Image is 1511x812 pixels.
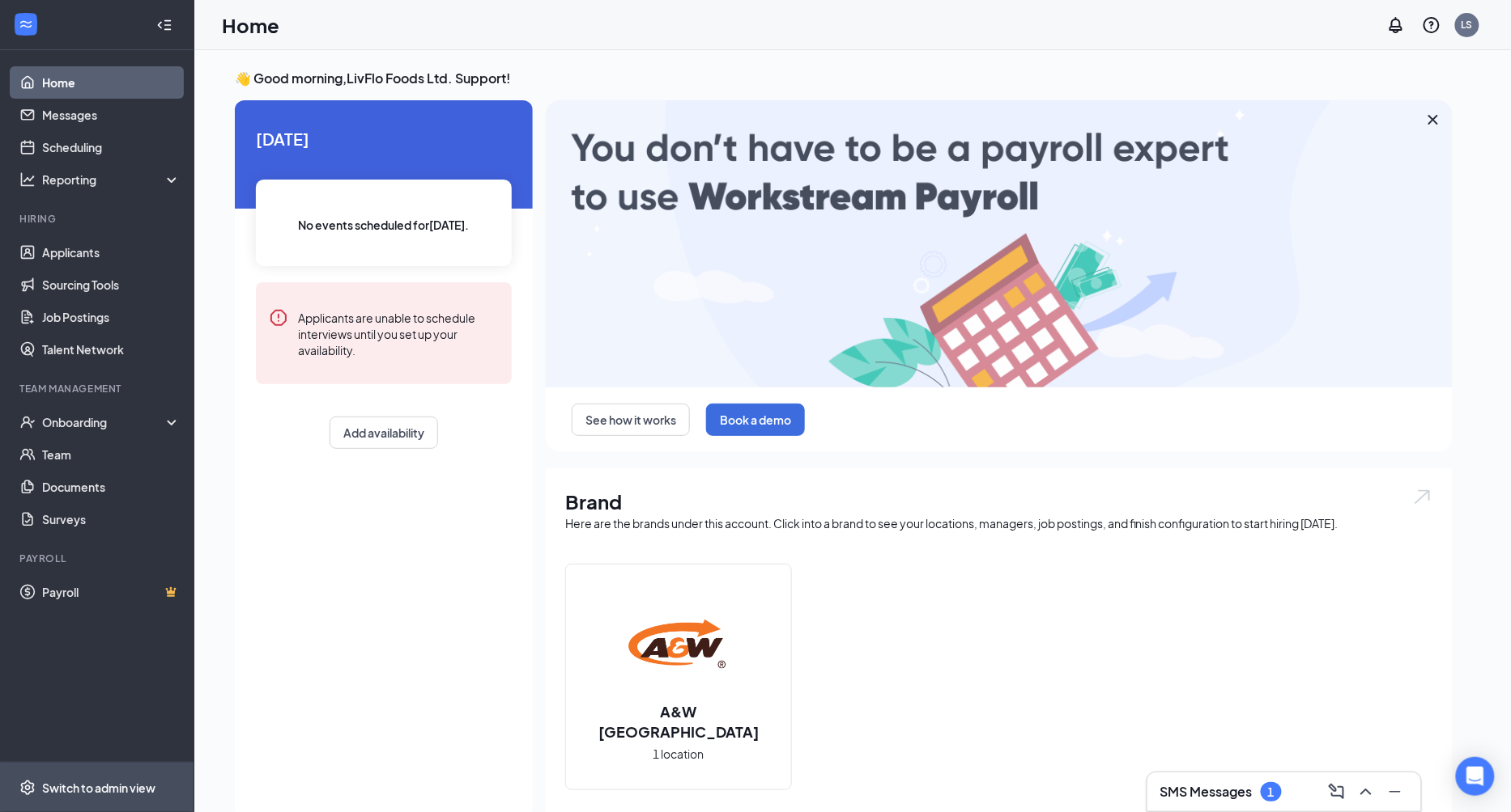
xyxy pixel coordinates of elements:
div: Onboarding [42,414,167,430]
button: Add availability [330,417,438,449]
span: 1 location [653,745,704,763]
svg: Minimize [1385,782,1405,801]
div: Applicants are unable to schedule interviews until you set up your availability. [298,308,499,358]
button: ComposeMessage [1324,779,1350,805]
div: LS [1462,18,1473,32]
a: Surveys [42,503,181,535]
h1: Home [222,11,279,39]
svg: Analysis [19,171,36,188]
a: Documents [42,471,181,503]
a: Talent Network [42,333,181,366]
a: Home [42,66,181,99]
a: Job Postings [42,301,181,333]
svg: ComposeMessage [1327,782,1347,801]
a: Scheduling [42,131,181,163]
div: Hiring [19,212,177,226]
svg: Notifications [1386,15,1406,35]
div: Team Management [19,382,177,395]
img: payroll-large.gif [546,100,1453,387]
svg: WorkstreamLogo [18,16,34,32]
h3: 👋 Good morning, LivFlo Foods Ltd. Support ! [235,70,1453,87]
svg: QuestionInfo [1422,15,1441,35]
div: Here are the brands under this account. Click into a brand to see your locations, managers, job p... [565,515,1433,531]
h2: A&W [GEOGRAPHIC_DATA] [566,701,791,742]
button: ChevronUp [1353,779,1379,805]
a: Applicants [42,236,181,269]
svg: Cross [1424,110,1443,129]
img: A&W Canada [627,591,730,695]
svg: ChevronUp [1356,782,1376,801]
h1: Brand [565,488,1433,515]
div: Switch to admin view [42,780,155,796]
div: 1 [1268,785,1275,799]
a: PayrollCrown [42,576,181,608]
svg: UserCheck [19,414,36,430]
a: Team [42,438,181,471]
svg: Error [269,308,288,328]
svg: Settings [19,780,36,796]
div: Payroll [19,552,177,565]
div: Reporting [42,171,181,188]
a: Messages [42,99,181,131]
svg: Collapse [156,17,172,33]
button: Book a demo [706,404,805,436]
div: Open Intercom Messenger [1456,757,1495,796]
button: See how it works [572,404,690,436]
button: Minimize [1382,779,1408,805]
img: open.6027fd2a22e1237b5b06.svg [1412,488,1433,506]
span: [DATE] [256,126,512,151]
a: Sourcing Tools [42,269,181,301]
h3: SMS Messages [1160,783,1253,801]
span: No events scheduled for [DATE] . [299,216,470,234]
